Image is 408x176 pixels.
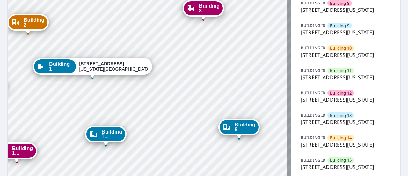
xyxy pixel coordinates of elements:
span: Building 12 [330,90,352,96]
span: Building 14 [330,135,352,141]
p: [STREET_ADDRESS][US_STATE] [301,73,390,81]
span: Building 8 [330,0,349,6]
span: Building 9 [235,122,255,132]
p: [STREET_ADDRESS][US_STATE] [301,141,390,149]
span: Building 10 [330,45,352,51]
p: [STREET_ADDRESS][US_STATE] [301,118,390,126]
p: [STREET_ADDRESS][US_STATE] [301,6,390,14]
p: BUILDING ID [301,68,325,73]
p: [STREET_ADDRESS][US_STATE] [301,163,390,171]
span: Building 11 [330,67,352,73]
span: Building 9 [330,23,349,29]
div: Dropped pin, building Building 2, Commercial property, 5951 North London Avenue Kansas City, MO 6... [7,14,49,34]
span: Building 2 [24,18,44,27]
strong: [STREET_ADDRESS] [79,61,124,66]
p: [STREET_ADDRESS][US_STATE] [301,28,390,36]
div: Dropped pin, building Building 1, Commercial property, 5951 North London Avenue Kansas City, MO 6... [33,58,152,78]
p: BUILDING ID [301,135,325,140]
p: BUILDING ID [301,45,325,50]
span: Building 15 [330,157,352,163]
span: Building 13 [330,112,352,119]
p: BUILDING ID [301,90,325,96]
p: BUILDING ID [301,112,325,118]
p: BUILDING ID [301,157,325,163]
p: BUILDING ID [301,0,325,6]
p: [STREET_ADDRESS][US_STATE] [301,51,390,59]
span: Building 8 [199,4,220,13]
span: Building 1... [12,146,33,156]
div: Dropped pin, building Building 17, Commercial property, 5951 North London Avenue Kansas City, MO ... [85,126,127,146]
div: Dropped pin, building Building 9, Commercial property, 5951 North London Avenue Kansas City, MO 6... [218,119,260,139]
span: Building 1 [49,62,73,71]
p: BUILDING ID [301,23,325,28]
div: [US_STATE][GEOGRAPHIC_DATA] [79,61,148,72]
p: [STREET_ADDRESS][US_STATE] [301,96,390,103]
span: Building 1... [101,129,122,139]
